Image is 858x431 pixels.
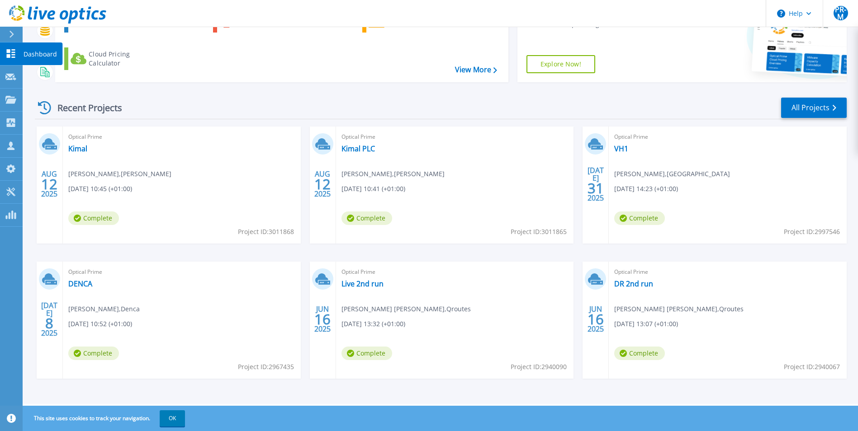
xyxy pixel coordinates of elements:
span: [DATE] 14:23 (+01:00) [614,184,678,194]
span: PR-M [834,6,848,20]
span: [PERSON_NAME] , [PERSON_NAME] [341,169,445,179]
div: [DATE] 2025 [41,303,58,336]
span: Complete [341,211,392,225]
span: Optical Prime [614,132,841,142]
a: Kimal PLC [341,144,375,153]
a: Explore Now! [526,55,595,73]
span: 16 [588,315,604,323]
span: Complete [614,211,665,225]
span: [PERSON_NAME] , Denca [68,304,140,314]
span: [PERSON_NAME] , [GEOGRAPHIC_DATA] [614,169,730,179]
a: VH1 [614,144,628,153]
div: AUG 2025 [41,168,58,201]
div: JUN 2025 [587,303,604,336]
span: 31 [588,184,604,192]
span: Complete [614,347,665,360]
span: Optical Prime [68,132,295,142]
a: View More [455,66,497,74]
span: [DATE] 13:32 (+01:00) [341,319,405,329]
span: 16 [314,315,331,323]
span: Project ID: 2940090 [511,362,567,372]
span: [PERSON_NAME] [PERSON_NAME] , Qroutes [614,304,744,314]
span: [PERSON_NAME] , [PERSON_NAME] [68,169,171,179]
span: Project ID: 3011868 [238,227,294,237]
span: [DATE] 10:41 (+01:00) [341,184,405,194]
div: Cloud Pricing Calculator [89,50,161,68]
div: Recent Projects [35,97,134,119]
div: [DATE] 2025 [587,168,604,201]
div: AUG 2025 [314,168,331,201]
span: 12 [314,180,331,188]
span: Complete [341,347,392,360]
span: Complete [68,347,119,360]
a: DENCA [68,279,92,288]
span: [DATE] 10:52 (+01:00) [68,319,132,329]
a: Kimal [68,144,87,153]
span: [DATE] 10:45 (+01:00) [68,184,132,194]
span: 12 [41,180,57,188]
span: Optical Prime [341,132,569,142]
span: [PERSON_NAME] [PERSON_NAME] , Qroutes [341,304,471,314]
p: Dashboard [24,42,57,66]
span: This site uses cookies to track your navigation. [25,410,185,426]
span: Optical Prime [341,267,569,277]
span: 8 [45,319,53,327]
span: Project ID: 2967435 [238,362,294,372]
span: Project ID: 3011865 [511,227,567,237]
a: Live 2nd run [341,279,384,288]
div: JUN 2025 [314,303,331,336]
a: Cloud Pricing Calculator [64,47,165,70]
span: Optical Prime [68,267,295,277]
span: Project ID: 2997546 [784,227,840,237]
button: OK [160,410,185,426]
span: Project ID: 2940067 [784,362,840,372]
a: DR 2nd run [614,279,653,288]
span: [DATE] 13:07 (+01:00) [614,319,678,329]
span: Complete [68,211,119,225]
span: Optical Prime [614,267,841,277]
a: All Projects [781,98,847,118]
